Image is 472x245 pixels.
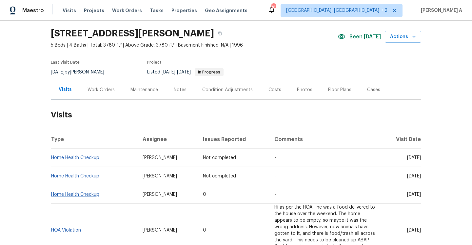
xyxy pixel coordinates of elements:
span: Properties [171,7,197,14]
span: [DATE] [407,155,421,160]
span: [DATE] [51,70,65,74]
span: [PERSON_NAME] [143,155,177,160]
span: 5 Beds | 4 Baths | Total: 3780 ft² | Above Grade: 3780 ft² | Basement Finished: N/A | 1996 [51,42,338,49]
span: [PERSON_NAME] [143,228,177,233]
button: Copy Address [214,28,226,39]
span: Projects [84,7,104,14]
span: - [162,70,191,74]
div: Condition Adjustments [202,87,253,93]
th: Type [51,130,137,149]
th: Visit Date [380,130,421,149]
span: Seen [DATE] [349,33,381,40]
span: Visits [63,7,76,14]
span: Project [147,60,162,64]
span: 0 [203,192,206,197]
div: Costs [268,87,281,93]
th: Comments [269,130,380,149]
span: Work Orders [112,7,142,14]
div: by [PERSON_NAME] [51,68,112,76]
span: [DATE] [407,192,421,197]
span: [GEOGRAPHIC_DATA], [GEOGRAPHIC_DATA] + 2 [286,7,387,14]
div: 78 [271,4,276,10]
a: Home Health Checkup [51,192,99,197]
a: HOA Violation [51,228,81,233]
a: Home Health Checkup [51,155,99,160]
div: Floor Plans [328,87,351,93]
div: Photos [297,87,312,93]
span: - [274,192,276,197]
span: Tasks [150,8,164,13]
span: [PERSON_NAME] [143,192,177,197]
span: In Progress [195,70,223,74]
span: Last Visit Date [51,60,80,64]
span: Geo Assignments [205,7,247,14]
span: Actions [390,33,416,41]
div: Work Orders [88,87,115,93]
span: [PERSON_NAME] A [418,7,462,14]
div: Maintenance [130,87,158,93]
span: - [274,155,276,160]
th: Assignee [137,130,198,149]
span: [DATE] [177,70,191,74]
span: [DATE] [407,174,421,178]
div: Visits [59,86,72,93]
div: Cases [367,87,380,93]
h2: Visits [51,100,421,130]
h2: [STREET_ADDRESS][PERSON_NAME] [51,30,214,37]
button: Actions [385,31,421,43]
span: Not completed [203,174,236,178]
span: [DATE] [162,70,175,74]
span: Maestro [22,7,44,14]
span: - [274,174,276,178]
span: Listed [147,70,224,74]
span: [DATE] [407,228,421,233]
span: [PERSON_NAME] [143,174,177,178]
span: Not completed [203,155,236,160]
div: Notes [174,87,187,93]
th: Issues Reported [198,130,269,149]
a: Home Health Checkup [51,174,99,178]
span: 0 [203,228,206,233]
